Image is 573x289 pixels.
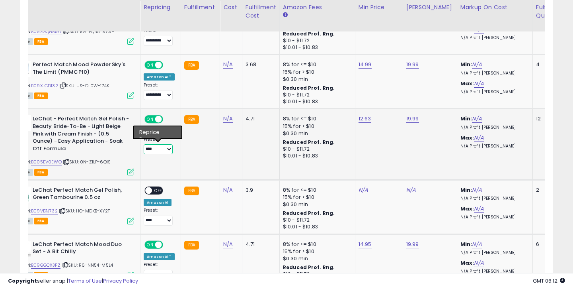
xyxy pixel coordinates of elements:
div: [PERSON_NAME] [406,3,454,12]
div: $0.30 min [283,201,349,208]
a: N/A [474,80,483,88]
div: Preset: [144,28,175,46]
p: N/A Profit [PERSON_NAME] [460,71,526,76]
small: FBA [184,115,199,124]
a: N/A [406,186,416,194]
span: FBA [34,218,48,224]
a: N/A [472,186,481,194]
p: N/A Profit [PERSON_NAME] [460,89,526,95]
span: FBA [34,38,48,45]
b: Reduced Prof. Rng. [283,264,335,271]
div: $10.01 - $10.83 [283,44,349,51]
span: | SKU: 0N-ZILP-6Q1S [63,159,111,165]
a: N/A [223,115,233,123]
div: $10 - $11.72 [283,92,349,98]
div: 8% for <= $10 [283,61,349,68]
div: 15% for > $10 [283,194,349,201]
a: N/A [223,61,233,69]
div: Repricing [144,3,177,12]
div: Amazon AI [144,199,172,206]
div: $0.30 min [283,76,349,83]
div: 6 [536,241,561,248]
div: Preset: [144,262,175,280]
div: 2 [536,187,561,194]
div: 8% for <= $10 [283,241,349,248]
b: Max: [460,205,474,212]
a: N/A [359,186,368,194]
div: $0.30 min [283,130,349,137]
div: Min Price [359,3,400,12]
a: N/A [474,134,483,142]
div: $0.30 min [283,255,349,262]
span: OFF [162,62,175,69]
div: Fulfillable Quantity [536,3,563,20]
div: Amazon AI * [144,253,175,260]
div: Amazon AI [144,128,172,135]
div: $10.01 - $10.83 [283,98,349,105]
b: Reduced Prof. Rng. [283,210,335,216]
div: 15% for > $10 [283,123,349,130]
span: ON [145,116,155,123]
span: 2025-08-11 06:12 GMT [533,277,565,285]
div: Cost [223,3,239,12]
div: Amazon Fees [283,3,352,12]
div: 3.9 [246,187,273,194]
small: Amazon Fees. [283,12,288,19]
a: B09XGQHMGT [31,28,62,35]
p: N/A Profit [PERSON_NAME] [460,125,526,130]
a: 14.95 [359,240,372,248]
div: Markup on Cost [460,3,529,12]
div: 8% for <= $10 [283,115,349,122]
span: OFF [162,116,175,123]
b: Reduced Prof. Rng. [283,30,335,37]
div: 12 [536,115,561,122]
b: Min: [460,115,472,122]
div: 4.71 [246,241,273,248]
b: Reduced Prof. Rng. [283,85,335,91]
p: N/A Profit [PERSON_NAME] [460,35,526,41]
div: ASIN: [15,61,134,98]
a: B09VD1J732 [31,208,58,214]
a: B09XJGD132 [31,83,58,89]
div: 15% for > $10 [283,69,349,76]
div: Fulfillment Cost [246,3,276,20]
span: FBA [34,169,48,176]
b: Reduced Prof. Rng. [283,139,335,145]
span: FBA [34,92,48,99]
div: $10.01 - $10.83 [283,224,349,230]
div: 4 [536,61,561,68]
b: Min: [460,240,472,248]
b: Max: [460,80,474,87]
b: Max: [460,259,474,267]
div: $10 - $11.72 [283,37,349,44]
a: 14.99 [359,61,372,69]
span: | SKU: R6-NN54-M5L4 [62,262,113,268]
b: Min: [460,61,472,68]
span: OFF [162,241,175,248]
div: 3.68 [246,61,273,68]
div: $10 - $11.72 [283,146,349,153]
span: ON [145,62,155,69]
div: ASIN: [15,241,134,278]
strong: Copyright [8,277,37,285]
a: N/A [474,259,483,267]
div: Preset: [144,83,175,100]
a: Terms of Use [68,277,102,285]
a: Privacy Policy [103,277,138,285]
b: LeChat Perfect Match Gel Polish, Green Tambourine 0.5 oz [33,187,129,203]
div: seller snap | | [8,277,138,285]
a: N/A [472,240,481,248]
small: FBA [184,61,199,70]
p: N/A Profit [PERSON_NAME] [460,196,526,201]
span: OFF [152,187,165,194]
div: Preset: [144,137,175,155]
a: 19.99 [406,61,419,69]
div: 15% for > $10 [283,248,349,255]
a: N/A [223,240,233,248]
p: N/A Profit [PERSON_NAME] [460,144,526,149]
small: FBA [184,187,199,195]
a: B09GGCX3PZ [31,262,60,269]
div: 4.71 [246,115,273,122]
div: Preset: [144,208,175,226]
p: N/A Profit [PERSON_NAME] [460,250,526,256]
